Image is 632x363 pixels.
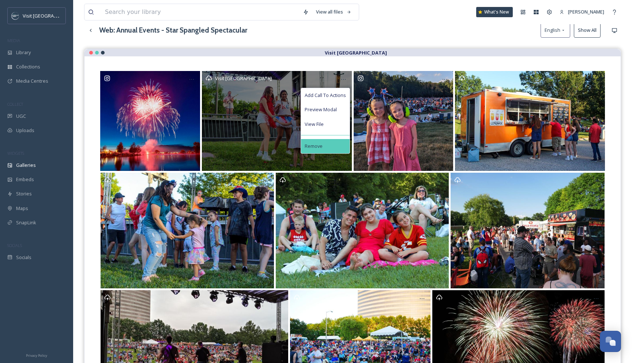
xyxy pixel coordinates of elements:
[12,12,19,19] img: c3es6xdrejuflcaqpovn.png
[476,7,513,17] a: What's New
[568,8,604,15] span: [PERSON_NAME]
[7,243,22,248] span: SOCIALS
[556,5,608,19] a: [PERSON_NAME]
[99,25,247,35] h3: Web: Annual Events - Star Spangled Spectacular
[325,49,387,56] strong: Visit [GEOGRAPHIC_DATA]
[305,121,324,128] span: View File
[26,351,47,359] a: Privacy Policy
[16,190,32,197] span: Stories
[16,113,26,120] span: UGC
[23,12,79,19] span: Visit [GEOGRAPHIC_DATA]
[215,75,272,82] span: Visit [GEOGRAPHIC_DATA]
[600,331,621,352] button: Open Chat
[305,106,337,113] span: Preview Modal
[16,254,31,261] span: Socials
[101,4,299,20] input: Search your library
[574,23,601,38] button: Show All
[305,143,323,150] span: Remove
[7,38,20,43] span: MEDIA
[16,176,34,183] span: Embeds
[201,71,353,171] a: Visit [GEOGRAPHIC_DATA]Add Call To ActionsPreview ModalView FileRemove
[16,63,40,70] span: Collections
[16,205,28,212] span: Maps
[16,127,34,134] span: Uploads
[16,219,36,226] span: SnapLink
[7,150,24,156] span: WIDGETS
[545,27,560,34] span: English
[99,71,201,171] a: Who’s excited for some fireworks? The Overland Park Star Spangled Spectacular will be held at Cor...
[312,5,355,19] a: View all files
[353,71,454,171] a: Uncle Sam called, and he wants you to SAVE this post for 4th of July fun in Overland Park! 🎆🇺🇸 ⭐ ...
[16,78,48,85] span: Media Centres
[305,92,346,99] span: Add Call To Actions
[16,49,31,56] span: Library
[7,101,23,107] span: COLLECT
[16,162,36,169] span: Galleries
[26,353,47,358] span: Privacy Policy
